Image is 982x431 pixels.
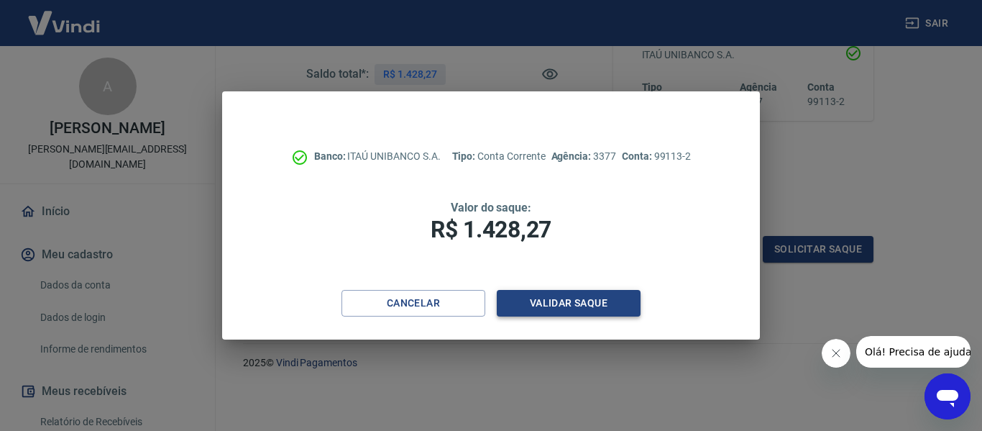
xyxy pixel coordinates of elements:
[622,150,654,162] span: Conta:
[452,150,478,162] span: Tipo:
[341,290,485,317] button: Cancelar
[9,10,121,22] span: Olá! Precisa de ajuda?
[924,373,970,419] iframe: Botão para abrir a janela de mensagens
[451,201,531,214] span: Valor do saque:
[856,336,970,368] iframe: Mensagem da empresa
[314,150,348,162] span: Banco:
[622,149,691,164] p: 99113-2
[551,150,594,162] span: Agência:
[314,149,441,164] p: ITAÚ UNIBANCO S.A.
[822,339,850,368] iframe: Fechar mensagem
[431,216,551,243] span: R$ 1.428,27
[497,290,641,317] button: Validar saque
[452,149,546,164] p: Conta Corrente
[551,149,616,164] p: 3377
